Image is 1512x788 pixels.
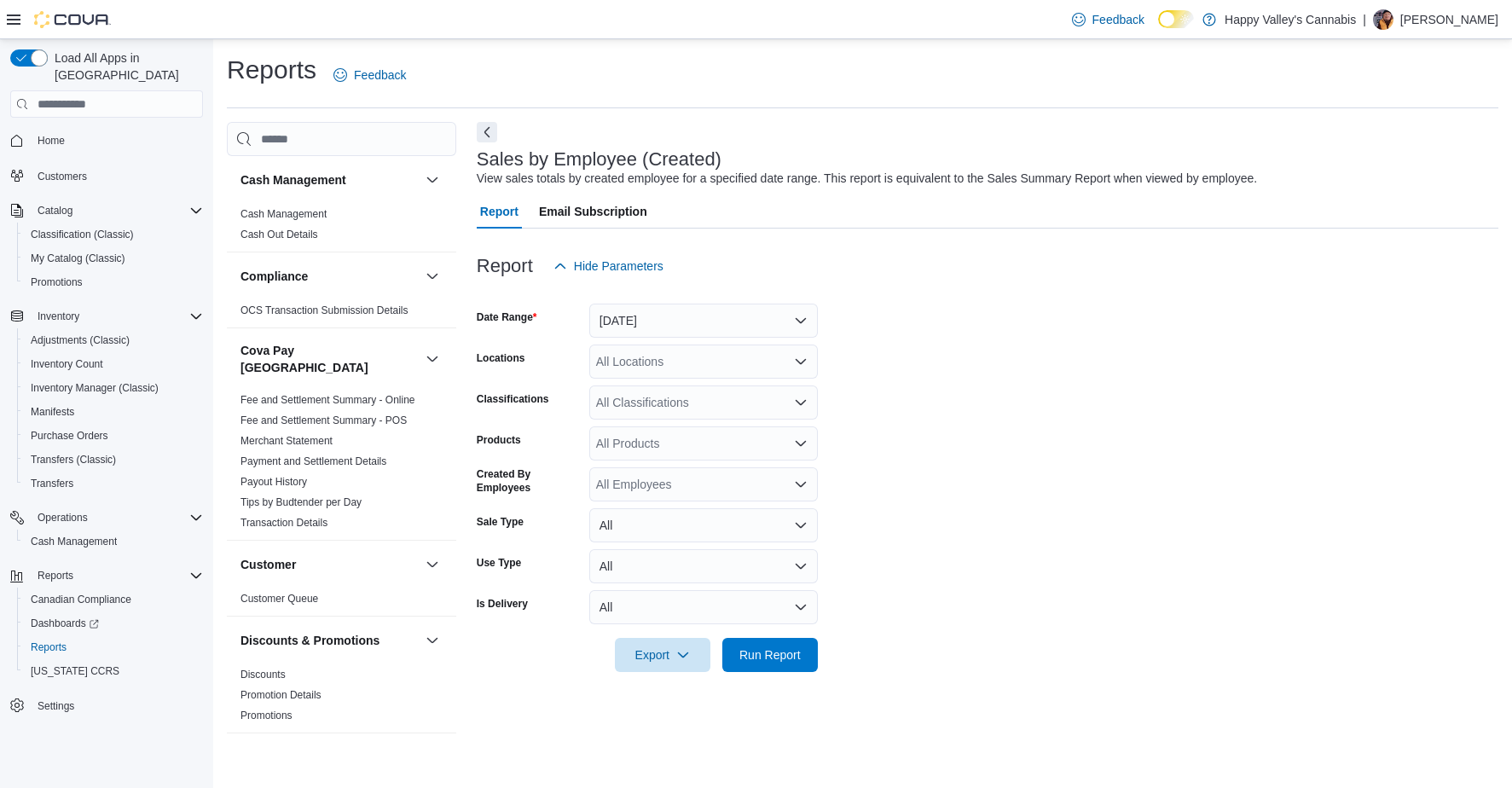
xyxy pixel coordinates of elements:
span: Reports [24,637,203,658]
span: Fee and Settlement Summary - Online [240,393,415,407]
span: Promotions [240,709,293,722]
h3: Discounts & Promotions [240,632,379,649]
button: Transfers (Classic) [17,448,210,472]
span: Classification (Classic) [24,224,203,245]
span: Transaction Details [240,516,327,530]
h3: Report [477,256,533,276]
span: Purchase Orders [31,429,108,443]
label: Sale Type [477,515,524,529]
a: Dashboards [24,613,106,634]
p: Happy Valley's Cannabis [1225,9,1356,30]
span: Canadian Compliance [31,593,131,606]
button: [US_STATE] CCRS [17,659,210,683]
span: Customer Queue [240,592,318,605]
button: Reports [3,564,210,588]
span: Promotions [24,272,203,293]
button: Purchase Orders [17,424,210,448]
span: [US_STATE] CCRS [31,664,119,678]
a: Cash Out Details [240,229,318,240]
h1: Reports [227,53,316,87]
label: Classifications [477,392,549,406]
a: Promotion Details [240,689,322,701]
button: Compliance [240,268,419,285]
span: Adjustments (Classic) [31,333,130,347]
span: Reports [31,640,67,654]
span: Manifests [31,405,74,419]
a: Feedback [327,58,413,92]
a: [US_STATE] CCRS [24,661,126,681]
span: Promotion Details [240,688,322,702]
a: Customers [31,166,94,187]
span: Promotions [31,275,83,289]
span: My Catalog (Classic) [24,248,203,269]
span: Adjustments (Classic) [24,330,203,351]
button: Operations [31,507,95,528]
span: Merchant Statement [240,434,333,448]
span: Reports [31,565,203,586]
span: Settings [38,699,74,713]
div: Cash Management [227,204,456,252]
span: Email Subscription [539,194,647,229]
a: Discounts [240,669,286,681]
a: Merchant Statement [240,435,333,447]
span: Inventory Manager (Classic) [24,378,203,398]
button: Canadian Compliance [17,588,210,611]
span: Classification (Classic) [31,228,134,241]
button: Classification (Classic) [17,223,210,246]
span: Reports [38,569,73,582]
button: Cova Pay [GEOGRAPHIC_DATA] [240,342,419,376]
div: Discounts & Promotions [227,664,456,733]
button: Customer [240,556,419,573]
span: Discounts [240,668,286,681]
button: Inventory [3,304,210,328]
span: Home [31,130,203,151]
a: Classification (Classic) [24,224,141,245]
label: Is Delivery [477,597,528,611]
button: Home [3,128,210,153]
button: Customer [422,554,443,575]
a: Fee and Settlement Summary - Online [240,394,415,406]
span: Tips by Budtender per Day [240,495,362,509]
a: Dashboards [17,611,210,635]
span: Cash Management [240,207,327,221]
button: Adjustments (Classic) [17,328,210,352]
span: Canadian Compliance [24,589,203,610]
span: Customers [31,165,203,186]
button: Cova Pay [GEOGRAPHIC_DATA] [422,349,443,369]
button: Open list of options [794,396,808,409]
span: Manifests [24,402,203,422]
a: Settings [31,696,81,716]
span: Settings [31,695,203,716]
div: Compliance [227,300,456,327]
p: | [1363,9,1366,30]
span: Washington CCRS [24,661,203,681]
button: Run Report [722,638,818,672]
input: Dark Mode [1158,10,1194,28]
span: My Catalog (Classic) [31,252,125,265]
h3: Cash Management [240,171,346,188]
button: Hide Parameters [547,249,670,283]
button: Reports [17,635,210,659]
button: Promotions [17,270,210,294]
a: Payment and Settlement Details [240,455,386,467]
button: Transfers [17,472,210,495]
span: Hide Parameters [574,258,663,275]
a: Payout History [240,476,307,488]
button: Manifests [17,400,210,424]
button: Catalog [31,200,79,221]
a: OCS Transaction Submission Details [240,304,408,316]
label: Use Type [477,556,521,570]
p: [PERSON_NAME] [1400,9,1498,30]
a: My Catalog (Classic) [24,248,132,269]
span: Cash Management [31,535,117,548]
span: Run Report [739,646,801,663]
a: Purchase Orders [24,426,115,446]
a: Canadian Compliance [24,589,138,610]
span: Transfers (Classic) [24,449,203,470]
span: Export [625,638,700,672]
button: Cash Management [17,530,210,553]
span: Cash Out Details [240,228,318,241]
a: Reports [24,637,73,658]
